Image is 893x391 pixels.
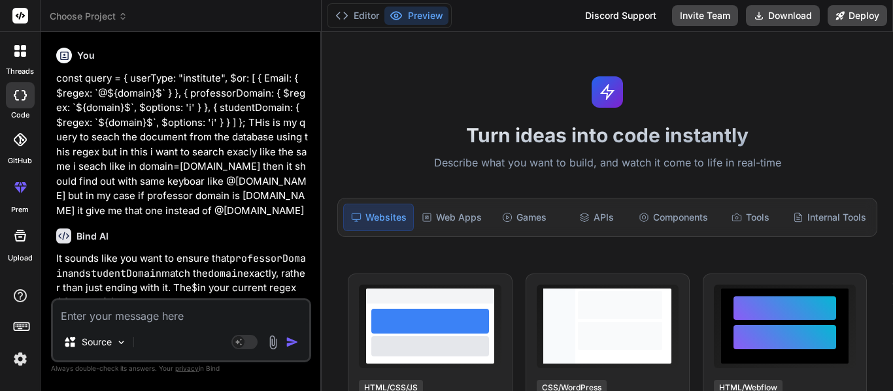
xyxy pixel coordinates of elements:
[562,204,631,231] div: APIs
[8,155,32,166] label: GitHub
[76,230,109,243] h6: Bind AI
[51,362,311,375] p: Always double-check its answers. Your in Bind
[329,155,885,172] p: Describe what you want to build, and watch it come to life in real-time
[175,364,199,372] span: privacy
[490,204,559,231] div: Games
[77,49,95,62] h6: You
[8,253,33,264] label: Upload
[716,204,785,231] div: Tools
[192,281,197,294] code: $
[416,204,487,231] div: Web Apps
[56,252,306,280] code: professorDomain
[329,123,885,147] h1: Turn ideas into code instantly
[672,5,738,26] button: Invite Team
[116,337,127,348] img: Pick Models
[82,336,112,349] p: Source
[746,5,820,26] button: Download
[208,267,243,280] code: domain
[633,204,713,231] div: Components
[788,204,871,231] div: Internal Tools
[56,71,309,218] p: const query = { userType: "institute", $or: [ { Email: { $regex: `@${domain}$` } }, { professorDo...
[330,7,384,25] button: Editor
[56,251,309,354] p: It sounds like you want to ensure that and match the exactly, rather than just ending with it. Th...
[11,110,29,121] label: code
[56,296,115,309] code: ${domain}$
[577,5,664,26] div: Discord Support
[828,5,887,26] button: Deploy
[85,267,161,280] code: studentDomain
[11,204,29,215] label: prem
[6,66,34,77] label: threads
[265,335,280,350] img: attachment
[50,10,127,23] span: Choose Project
[286,336,299,349] img: icon
[343,204,414,231] div: Websites
[9,348,31,370] img: settings
[384,7,448,25] button: Preview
